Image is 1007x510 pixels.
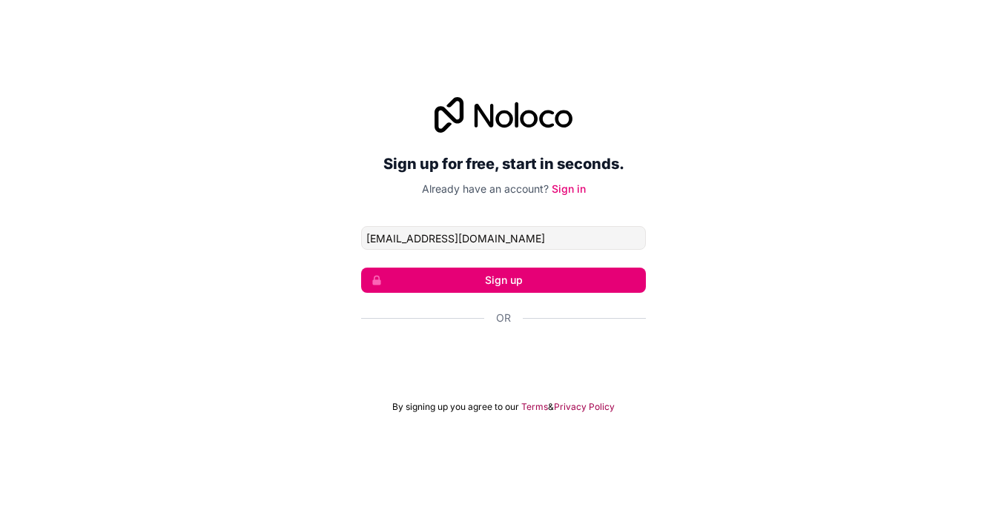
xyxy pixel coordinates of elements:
iframe: Sign in with Google Button [354,342,653,374]
input: Email address [361,226,646,250]
span: & [548,401,554,413]
h2: Sign up for free, start in seconds. [361,150,646,177]
a: Terms [521,401,548,413]
button: Sign up [361,268,646,293]
span: Already have an account? [422,182,549,195]
a: Sign in [552,182,586,195]
span: By signing up you agree to our [392,401,519,413]
a: Privacy Policy [554,401,615,413]
span: Or [496,311,511,325]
